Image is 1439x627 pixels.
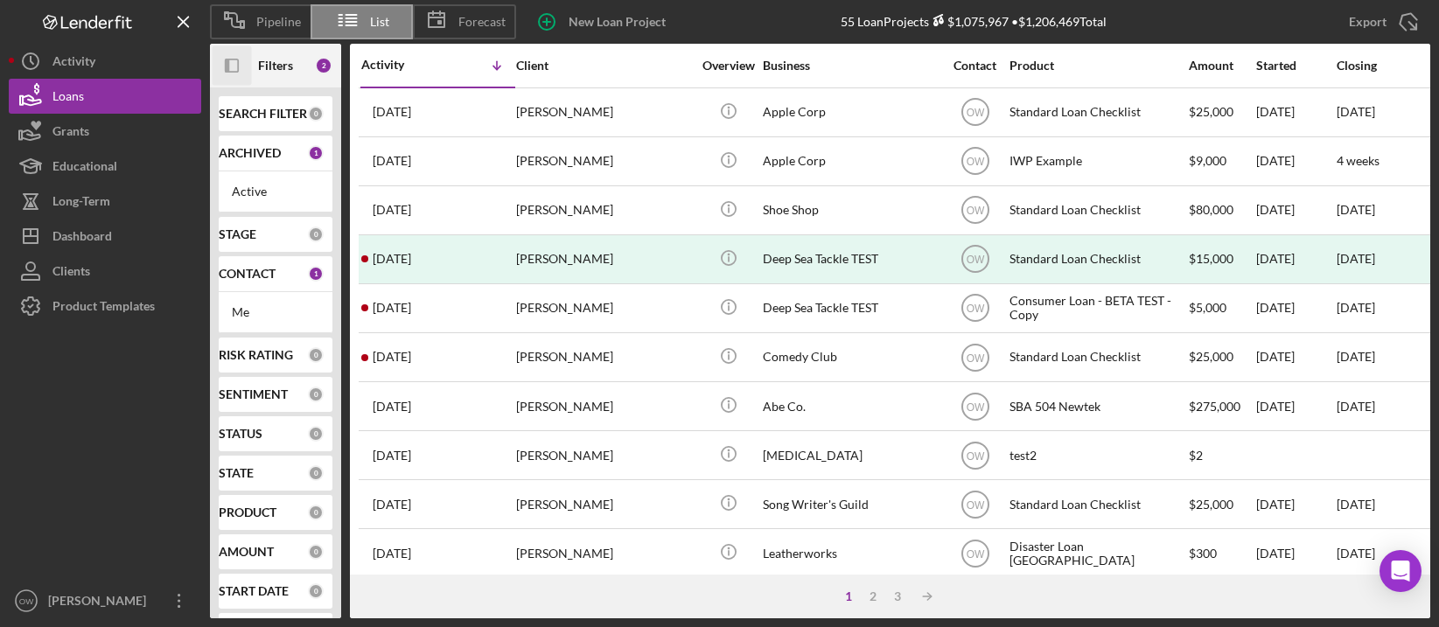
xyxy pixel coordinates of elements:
[308,544,324,560] div: 0
[1337,104,1375,119] time: [DATE]
[9,184,201,219] a: Long-Term
[9,583,201,618] button: OW[PERSON_NAME]
[1256,285,1335,331] div: [DATE]
[9,79,201,114] button: Loans
[52,114,89,153] div: Grants
[763,89,938,136] div: Apple Corp
[966,449,984,462] text: OW
[763,285,938,331] div: Deep Sea Tackle TEST
[308,387,324,402] div: 0
[966,498,984,511] text: OW
[232,185,319,199] div: Active
[1380,550,1422,592] div: Open Intercom Messenger
[219,584,289,598] b: START DATE
[1337,399,1375,414] time: [DATE]
[370,15,389,29] span: List
[1189,59,1254,73] div: Amount
[1189,202,1233,217] span: $80,000
[52,289,155,328] div: Product Templates
[9,149,201,184] button: Educational
[525,4,683,39] button: New Loan Project
[44,583,157,623] div: [PERSON_NAME]
[1337,252,1375,266] div: [DATE]
[219,545,274,559] b: AMOUNT
[373,301,411,315] time: 2025-02-06 23:07
[1189,153,1226,168] span: $9,000
[966,205,984,217] text: OW
[308,226,324,242] div: 0
[1009,334,1184,380] div: Standard Loan Checklist
[1009,236,1184,282] div: Standard Loan Checklist
[308,106,324,122] div: 0
[1256,138,1335,185] div: [DATE]
[516,334,691,380] div: [PERSON_NAME]
[52,44,95,83] div: Activity
[1349,4,1387,39] div: Export
[1189,236,1254,282] div: $15,000
[373,547,411,561] time: 2023-10-20 21:47
[52,79,84,118] div: Loans
[219,505,276,519] b: PRODUCT
[1009,481,1184,527] div: Standard Loan Checklist
[1337,497,1375,512] time: [DATE]
[1009,138,1184,185] div: IWP Example
[1009,285,1184,331] div: Consumer Loan - BETA TEST - Copy
[373,154,411,168] time: 2025-09-18 18:29
[52,184,110,223] div: Long-Term
[1256,530,1335,576] div: [DATE]
[9,44,201,79] button: Activity
[763,530,938,576] div: Leatherworks
[9,114,201,149] button: Grants
[1331,4,1430,39] button: Export
[308,465,324,481] div: 0
[966,401,984,413] text: OW
[966,303,984,315] text: OW
[373,350,411,364] time: 2024-11-18 20:45
[9,289,201,324] a: Product Templates
[836,589,861,603] div: 1
[966,254,984,266] text: OW
[841,14,1107,29] div: 55 Loan Projects • $1,206,469 Total
[1256,236,1335,282] div: [DATE]
[1337,202,1375,217] time: [DATE]
[219,107,307,121] b: SEARCH FILTER
[1337,349,1375,364] time: [DATE]
[1009,59,1184,73] div: Product
[9,254,201,289] a: Clients
[1189,497,1233,512] span: $25,000
[763,334,938,380] div: Comedy Club
[1009,89,1184,136] div: Standard Loan Checklist
[373,498,411,512] time: 2023-12-19 19:08
[695,59,761,73] div: Overview
[373,400,411,414] time: 2024-09-11 21:09
[52,149,117,188] div: Educational
[966,156,984,168] text: OW
[219,146,281,160] b: ARCHIVED
[516,530,691,576] div: [PERSON_NAME]
[308,583,324,599] div: 0
[9,219,201,254] button: Dashboard
[942,59,1008,73] div: Contact
[1256,383,1335,429] div: [DATE]
[763,432,938,478] div: [MEDICAL_DATA]
[52,219,112,258] div: Dashboard
[516,383,691,429] div: [PERSON_NAME]
[19,596,34,606] text: OW
[1009,432,1184,478] div: test2
[458,15,506,29] span: Forecast
[861,589,885,603] div: 2
[763,138,938,185] div: Apple Corp
[1009,383,1184,429] div: SBA 504 Newtek
[516,285,691,331] div: [PERSON_NAME]
[1009,187,1184,233] div: Standard Loan Checklist
[1256,187,1335,233] div: [DATE]
[308,426,324,442] div: 0
[219,466,254,480] b: STATE
[1189,334,1254,380] div: $25,000
[885,589,910,603] div: 3
[373,105,411,119] time: 2025-10-03 15:19
[258,59,293,73] b: Filters
[763,383,938,429] div: Abe Co.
